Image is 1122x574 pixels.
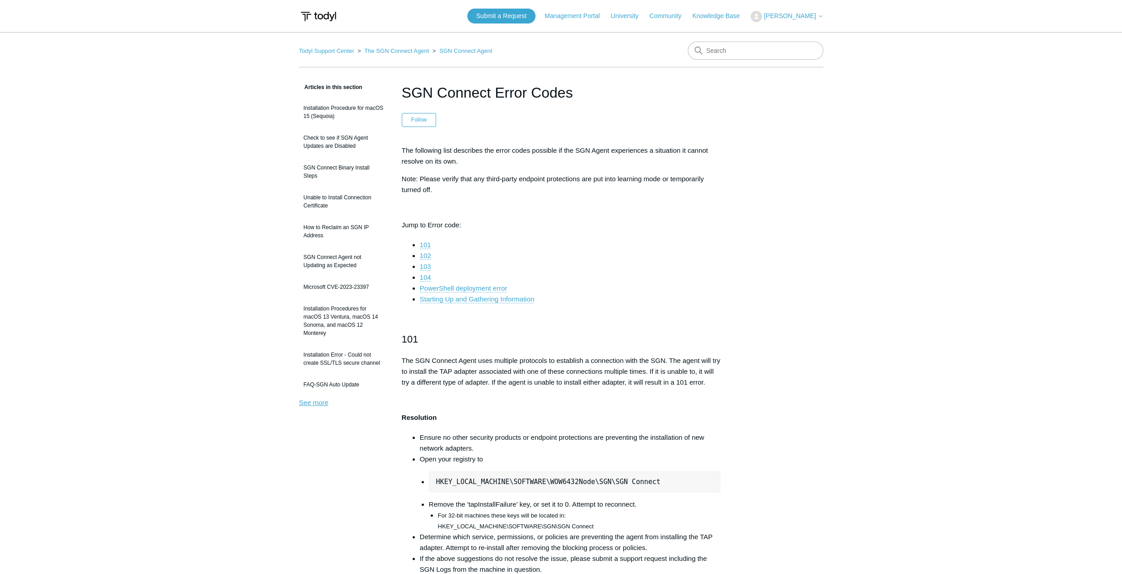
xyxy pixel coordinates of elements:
a: How to Reclaim an SGN IP Address [299,219,388,244]
a: SGN Connect Agent [439,47,492,54]
a: See more [299,399,329,406]
p: Jump to Error code: [402,220,721,231]
a: Community [649,11,690,21]
a: 104 [420,273,431,282]
a: The SGN Connect Agent [364,47,429,54]
a: SGN Connect Binary Install Steps [299,159,388,184]
button: Follow Article [402,113,437,127]
span: [PERSON_NAME] [764,12,816,19]
a: Starting Up and Gathering Information [420,295,534,303]
a: Unable to Install Connection Certificate [299,189,388,214]
a: FAQ-SGN Auto Update [299,376,388,393]
a: Todyl Support Center [299,47,354,54]
a: Check to see if SGN Agent Updates are Disabled [299,129,388,155]
a: PowerShell deployment error [420,284,507,292]
a: Submit a Request [467,9,535,24]
img: Todyl Support Center Help Center home page [299,8,338,25]
li: SGN Connect Agent [431,47,492,54]
h1: SGN Connect Error Codes [402,82,721,104]
p: The SGN Connect Agent uses multiple protocols to establish a connection with the SGN. The agent w... [402,355,721,388]
button: [PERSON_NAME] [751,11,823,22]
input: Search [688,42,823,60]
span: For 32-bit machines these keys will be located in: HKEY_LOCAL_MACHINE\SOFTWARE\SGN\SGN Connect [438,512,594,530]
li: Remove the 'tapInstallFailure' key, or set it to 0. Attempt to reconnect. [429,499,721,532]
p: Note: Please verify that any third-party endpoint protections are put into learning mode or tempo... [402,174,721,195]
li: Ensure no other security products or endpoint protections are preventing the installation of new ... [420,432,721,454]
a: 103 [420,263,431,271]
span: Articles in this section [299,84,362,90]
li: Determine which service, permissions, or policies are preventing the agent from installing the TA... [420,532,721,553]
p: The following list describes the error codes possible if the SGN Agent experiences a situation it... [402,145,721,167]
a: Microsoft CVE-2023-23397 [299,278,388,296]
li: The SGN Connect Agent [356,47,431,54]
a: SGN Connect Agent not Updating as Expected [299,249,388,274]
a: Installation Procedure for macOS 15 (Sequoia) [299,99,388,125]
a: Knowledge Base [692,11,749,21]
h2: 101 [402,331,721,347]
li: Open your registry to [420,454,721,532]
strong: Resolution [402,414,437,421]
li: Todyl Support Center [299,47,356,54]
pre: HKEY_LOCAL_MACHINE\SOFTWARE\WOW6432Node\SGN\SGN Connect [429,471,721,492]
a: 101 [420,241,431,249]
a: 102 [420,252,431,260]
a: Installation Error - Could not create SSL/TLS secure channel [299,346,388,372]
a: Management Portal [545,11,609,21]
a: University [610,11,647,21]
a: Installation Procedures for macOS 13 Ventura, macOS 14 Sonoma, and macOS 12 Monterey [299,300,388,342]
